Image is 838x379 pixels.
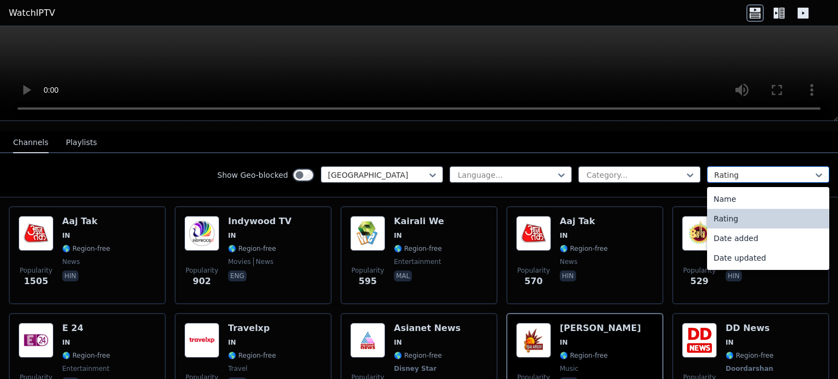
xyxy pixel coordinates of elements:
span: music [560,364,578,373]
span: 🌎 Region-free [560,351,608,360]
span: IN [560,231,568,240]
img: Balle Balle [682,216,717,251]
p: mal [394,270,412,281]
img: E 24 [19,323,53,358]
span: movies [228,257,251,266]
div: Rating [707,209,829,228]
span: 570 [524,275,542,288]
span: 🌎 Region-free [228,244,276,253]
span: news [253,257,273,266]
span: IN [228,338,236,347]
img: Kairali We [350,216,385,251]
img: Travelxp [184,323,219,358]
span: IN [62,338,70,347]
span: 902 [193,275,211,288]
button: Channels [13,133,49,153]
span: Popularity [683,266,716,275]
span: IN [394,338,402,347]
span: 1505 [24,275,49,288]
span: news [62,257,80,266]
img: DD News [682,323,717,358]
h6: Aaj Tak [560,216,608,227]
h6: Travelxp [228,323,276,334]
h6: [PERSON_NAME] [560,323,641,334]
p: eng [228,270,247,281]
div: Date updated [707,248,829,268]
span: 529 [690,275,708,288]
span: travel [228,364,248,373]
img: Asianet News [350,323,385,358]
h6: E 24 [62,323,110,334]
span: entertainment [62,364,110,373]
div: Date added [707,228,829,248]
p: hin [560,270,576,281]
span: IN [394,231,402,240]
span: Disney Star [394,364,436,373]
p: hin [726,270,742,281]
button: Playlists [66,133,97,153]
p: hin [62,270,79,281]
span: IN [62,231,70,240]
img: Aaj Tak [19,216,53,251]
span: news [560,257,577,266]
div: Name [707,189,829,209]
span: 🌎 Region-free [394,351,442,360]
h6: DD News [726,323,775,334]
span: Doordarshan [726,364,773,373]
img: Indywood TV [184,216,219,251]
span: IN [560,338,568,347]
span: entertainment [394,257,441,266]
img: Aaj Tak [516,216,551,251]
span: 🌎 Region-free [726,351,774,360]
span: IN [726,338,734,347]
span: Popularity [185,266,218,275]
span: Popularity [20,266,52,275]
span: 🌎 Region-free [228,351,276,360]
span: 🌎 Region-free [62,244,110,253]
h6: Aaj Tak [62,216,110,227]
span: 🌎 Region-free [62,351,110,360]
span: Popularity [351,266,384,275]
a: WatchIPTV [9,7,55,20]
h6: Asianet News [394,323,460,334]
span: 🌎 Region-free [394,244,442,253]
img: Isai Aruvi [516,323,551,358]
span: IN [228,231,236,240]
span: 🌎 Region-free [560,244,608,253]
h6: Indywood TV [228,216,291,227]
span: 595 [358,275,376,288]
h6: Kairali We [394,216,444,227]
span: Popularity [517,266,550,275]
label: Show Geo-blocked [217,170,288,181]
